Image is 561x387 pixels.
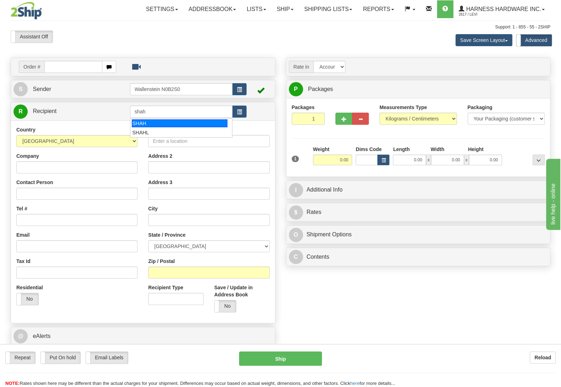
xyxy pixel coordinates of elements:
[530,351,556,364] button: Reload
[148,135,269,147] input: Enter a location
[289,250,303,264] span: C
[41,352,81,364] label: Put On hold
[292,104,315,111] label: Packages
[33,86,51,92] span: Sender
[33,333,50,339] span: eAlerts
[289,183,303,197] span: I
[289,205,548,220] a: $Rates
[379,104,427,111] label: Measurements Type
[5,4,66,13] div: live help - online
[313,146,329,153] label: Weight
[289,183,548,197] a: IAdditional Info
[14,329,273,344] a: @ eAlerts
[289,205,303,220] span: $
[16,258,30,265] label: Tax Id
[148,152,172,160] label: Address 2
[468,104,492,111] label: Packaging
[16,179,53,186] label: Contact Person
[271,0,299,18] a: Ship
[292,156,299,162] span: 1
[241,0,271,18] a: Lists
[148,205,157,212] label: City
[239,351,322,366] button: Ship
[215,300,236,312] label: No
[19,61,44,73] span: Order #
[464,155,469,165] span: x
[350,381,360,386] a: here
[453,0,550,18] a: Harness Hardware Inc. 2617 / Levi
[289,82,548,97] a: P Packages
[148,284,183,291] label: Recipient Type
[17,293,38,305] label: No
[33,108,56,114] span: Recipient
[132,119,227,127] div: SHAH
[464,6,541,12] span: Harness Hardware Inc.
[14,104,117,119] a: R Recipient
[393,146,410,153] label: Length
[431,146,444,153] label: Width
[357,0,399,18] a: Reports
[426,155,431,165] span: x
[533,155,545,165] div: ...
[130,106,233,118] input: Recipient Id
[14,329,28,343] span: @
[214,284,270,298] label: Save / Update in Address Book
[148,258,175,265] label: Zip / Postal
[14,104,28,119] span: R
[5,381,20,386] span: NOTE:
[132,129,227,136] div: SHAHL
[516,34,552,46] label: Advanced
[11,24,550,30] div: Support: 1 - 855 - 55 - 2SHIP
[468,146,484,153] label: Height
[16,126,36,133] label: Country
[16,231,29,238] label: Email
[11,31,53,43] label: Assistant Off
[545,157,560,230] iframe: chat widget
[148,231,185,238] label: State / Province
[16,205,27,212] label: Tel #
[141,0,183,18] a: Settings
[14,82,28,96] span: S
[289,228,303,242] span: O
[289,61,313,73] span: Rate in
[356,146,382,153] label: Dims Code
[11,2,42,20] img: logo2617.jpg
[289,250,548,264] a: CContents
[455,34,512,46] button: Save Screen Layout
[534,355,551,360] b: Reload
[6,352,35,364] label: Repeat
[86,352,128,364] label: Email Labels
[148,179,172,186] label: Address 3
[16,152,39,160] label: Company
[183,0,242,18] a: Addressbook
[289,227,548,242] a: OShipment Options
[14,82,130,97] a: S Sender
[459,11,512,18] span: 2617 / Levi
[130,83,233,95] input: Sender Id
[16,284,43,291] label: Residential
[289,82,303,96] span: P
[308,86,333,92] span: Packages
[299,0,357,18] a: Shipping lists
